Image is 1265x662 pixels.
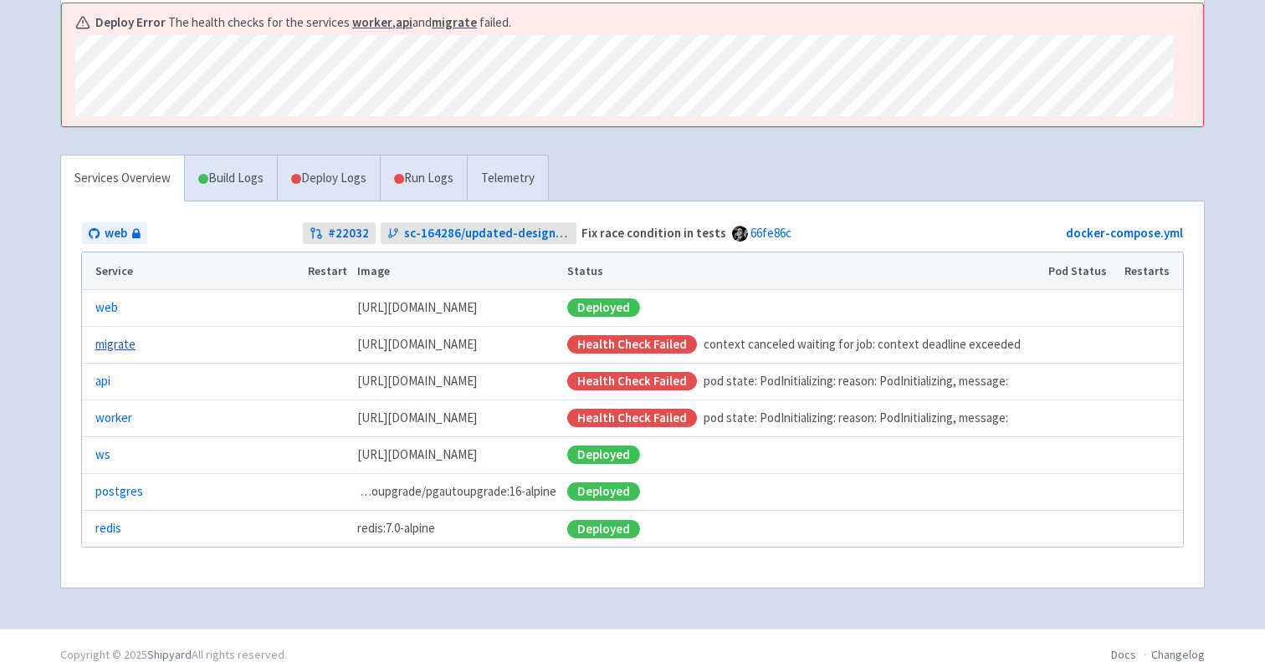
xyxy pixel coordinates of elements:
div: Deployed [567,298,640,317]
span: The health checks for the services , and failed. [168,13,511,33]
span: web [105,224,127,243]
a: #22032 [303,222,376,245]
th: Status [562,252,1043,289]
span: [DOMAIN_NAME][URL] [357,335,477,354]
a: ws [95,446,110,465]
b: Deploy Error [95,13,166,33]
div: pod state: PodInitializing: reason: PodInitializing, message: [567,372,1037,391]
th: Restart [302,252,352,289]
span: [DOMAIN_NAME][URL] [357,446,477,465]
a: worker [95,409,132,428]
th: Restarts [1119,252,1183,289]
a: Changelog [1151,647,1205,662]
div: Health check failed [567,409,697,427]
span: [DOMAIN_NAME][URL] [357,298,477,318]
a: migrate [432,14,477,30]
strong: Fix race condition in tests [581,225,726,241]
span: pgautoupgrade/pgautoupgrade:16-alpine [357,482,556,502]
div: Deployed [567,482,640,501]
a: docker-compose.yml [1066,225,1183,241]
a: Build Logs [185,155,277,201]
strong: # 22032 [328,224,369,243]
a: 66fe86c [750,225,791,241]
th: Image [352,252,562,289]
a: postgres [95,482,143,502]
a: api [95,372,110,391]
a: sc-164286/updated-design-for-appointment-requests [381,222,577,245]
a: migrate [95,335,136,354]
th: Pod Status [1043,252,1119,289]
span: sc-164286/updated-design-for-appointment-requests [404,224,571,243]
div: Deployed [567,446,640,464]
a: Deploy Logs [277,155,380,201]
span: [DOMAIN_NAME][URL] [357,372,477,391]
a: redis [95,519,121,538]
a: api [396,14,412,30]
a: Services Overview [61,155,184,201]
span: [DOMAIN_NAME][URL] [357,409,477,428]
div: pod state: PodInitializing: reason: PodInitializing, message: [567,409,1037,428]
a: web [82,222,147,245]
a: web [95,298,118,318]
a: worker [352,14,392,30]
span: redis:7.0-alpine [357,519,435,538]
a: Shipyard [147,647,192,662]
a: Telemetry [467,155,548,201]
div: Health check failed [567,335,697,354]
div: Deployed [567,520,640,538]
a: Docs [1111,647,1136,662]
a: Run Logs [380,155,467,201]
div: context canceled waiting for job: context deadline exceeded [567,335,1037,354]
div: Health check failed [567,372,697,390]
th: Service [82,252,302,289]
